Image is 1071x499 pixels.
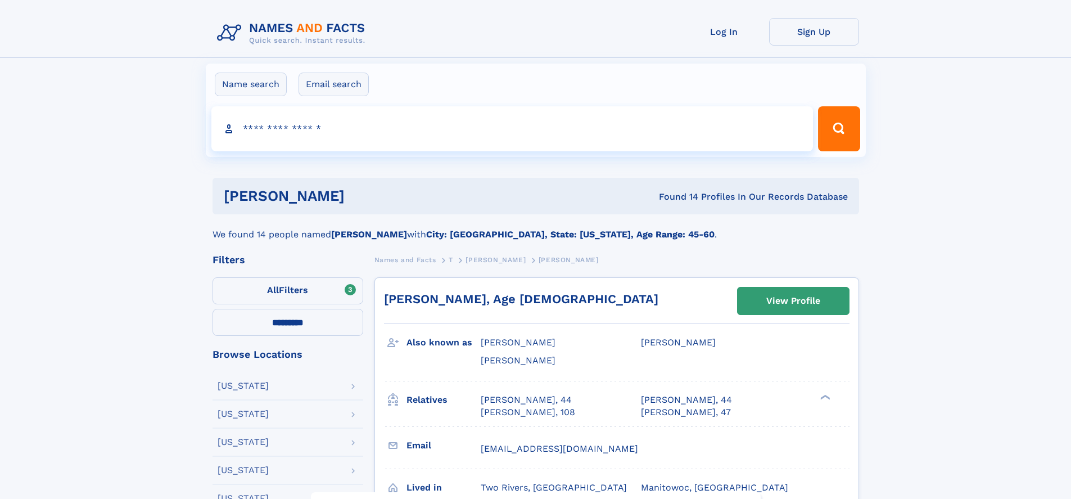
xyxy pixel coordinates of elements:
a: Log In [679,18,769,46]
span: [PERSON_NAME] [641,337,716,348]
div: [US_STATE] [218,466,269,475]
a: [PERSON_NAME] [466,253,526,267]
div: We found 14 people named with . [213,214,859,241]
a: T [449,253,453,267]
a: [PERSON_NAME], 44 [641,394,732,406]
a: [PERSON_NAME], 44 [481,394,572,406]
button: Search Button [818,106,860,151]
h1: [PERSON_NAME] [224,189,502,203]
div: View Profile [766,288,820,314]
a: Sign Up [769,18,859,46]
label: Name search [215,73,287,96]
span: Two Rivers, [GEOGRAPHIC_DATA] [481,482,627,493]
a: [PERSON_NAME], Age [DEMOGRAPHIC_DATA] [384,292,658,306]
h3: Relatives [406,390,481,410]
h3: Email [406,436,481,455]
span: T [449,256,453,264]
div: Browse Locations [213,349,363,359]
span: [PERSON_NAME] [481,355,555,366]
div: Filters [213,255,363,265]
div: [US_STATE] [218,410,269,419]
a: [PERSON_NAME], 47 [641,406,731,419]
h3: Lived in [406,478,481,497]
div: Found 14 Profiles In Our Records Database [501,191,848,203]
div: [US_STATE] [218,438,269,447]
img: Logo Names and Facts [213,18,374,48]
span: [PERSON_NAME] [466,256,526,264]
b: City: [GEOGRAPHIC_DATA], State: [US_STATE], Age Range: 45-60 [426,229,715,240]
a: [PERSON_NAME], 108 [481,406,575,419]
a: View Profile [738,287,849,314]
label: Filters [213,277,363,304]
span: [PERSON_NAME] [481,337,555,348]
span: Manitowoc, [GEOGRAPHIC_DATA] [641,482,788,493]
span: [PERSON_NAME] [539,256,599,264]
h3: Also known as [406,333,481,352]
span: All [267,285,279,295]
div: [US_STATE] [218,381,269,390]
a: Names and Facts [374,253,436,267]
b: [PERSON_NAME] [331,229,407,240]
label: Email search [299,73,369,96]
span: [EMAIL_ADDRESS][DOMAIN_NAME] [481,443,638,454]
input: search input [211,106,814,151]
div: ❯ [817,393,831,401]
